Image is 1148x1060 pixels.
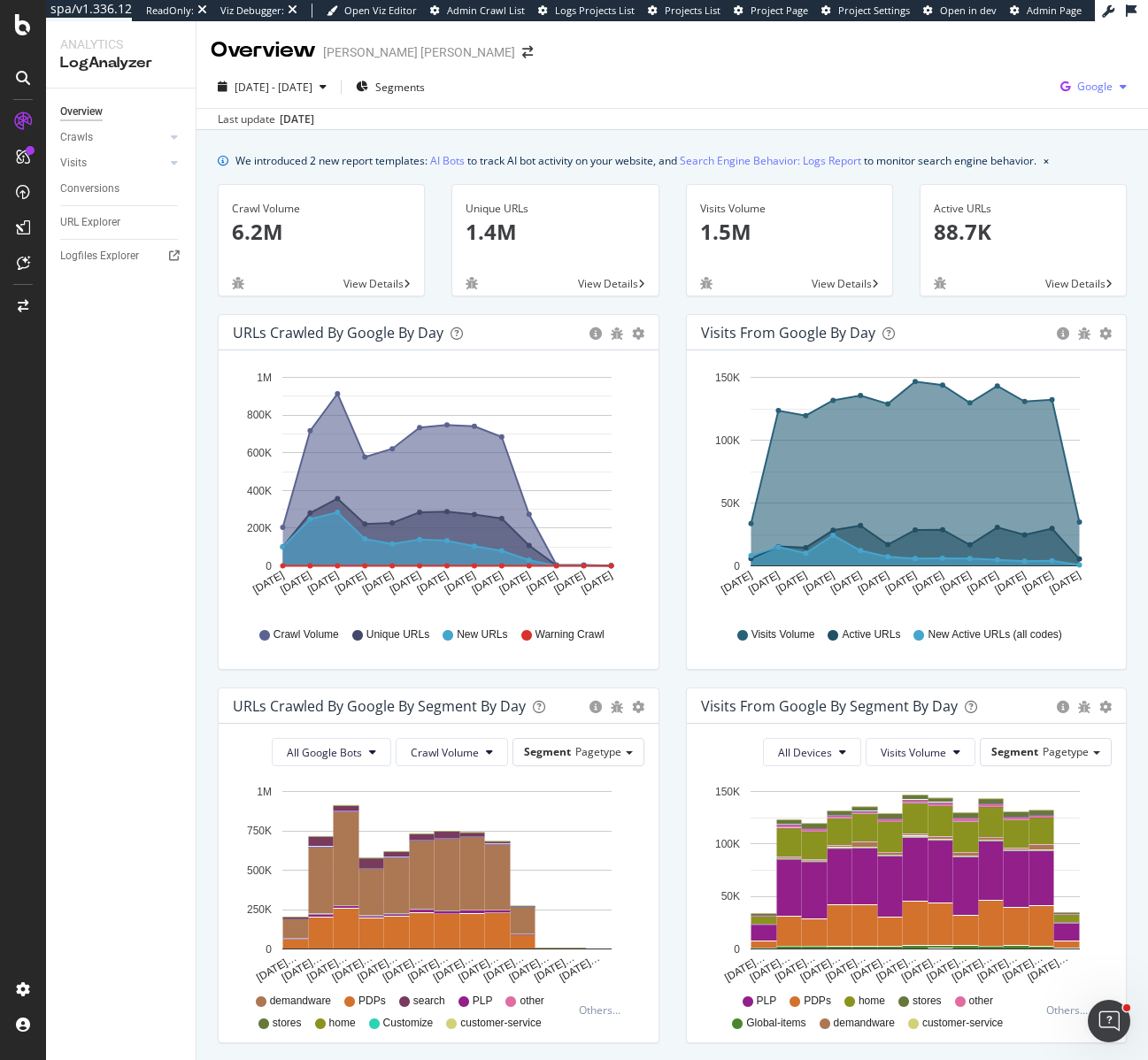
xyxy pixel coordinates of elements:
[430,151,465,170] a: AI Bots
[60,35,181,53] div: Analytics
[1045,276,1106,291] span: View Details
[928,627,1061,642] span: New Active URLs (all codes)
[774,569,809,596] text: [DATE]
[366,627,429,642] span: Unique URLs
[274,627,339,642] span: Crawl Volume
[801,569,836,596] text: [DATE]
[250,569,286,596] text: [DATE]
[233,365,644,611] svg: A chart.
[714,434,739,447] text: 100K
[842,627,900,642] span: Active URLs
[266,560,272,572] text: 0
[430,4,525,18] a: Admin Crawl List
[247,447,272,459] text: 600K
[388,569,423,596] text: [DATE]
[247,410,272,422] text: 800K
[991,744,1038,759] span: Segment
[457,627,507,642] span: New URLs
[1057,327,1069,340] div: circle-info
[232,217,411,247] p: 6.2M
[701,365,1113,611] svg: A chart.
[700,277,713,289] div: bug
[273,1016,302,1031] span: stores
[466,277,478,289] div: bug
[525,569,560,596] text: [DATE]
[60,53,181,73] div: LogAnalyzer
[751,4,808,17] span: Project Page
[235,151,1036,170] div: We introduced 2 new report templates: to track AI bot activity on your website, and to monitor se...
[937,569,973,596] text: [DATE]
[470,569,505,596] text: [DATE]
[287,745,362,760] span: All Google Bots
[579,1002,628,1018] div: Others...
[838,4,910,17] span: Project Settings
[1078,327,1090,340] div: bug
[611,701,623,713] div: bug
[632,327,644,340] div: gear
[611,327,623,340] div: bug
[522,46,533,58] div: arrow-right-arrow-left
[714,372,739,384] text: 150K
[1027,4,1082,17] span: Admin Page
[349,73,432,101] button: Segments
[1046,1002,1096,1018] div: Others...
[218,111,314,127] div: Last update
[1053,73,1134,101] button: Google
[233,780,644,986] svg: A chart.
[632,701,644,713] div: gear
[821,4,910,18] a: Project Settings
[272,738,391,766] button: All Google Bots
[555,4,635,17] span: Logs Projects List
[233,324,443,342] div: URLs Crawled by Google by day
[680,151,861,170] a: Search Engine Behavior: Logs Report
[60,180,119,198] div: Conversions
[700,217,879,247] p: 1.5M
[270,994,331,1009] span: demandware
[589,327,602,340] div: circle-info
[305,569,341,596] text: [DATE]
[551,569,587,596] text: [DATE]
[575,744,621,759] span: Pagetype
[778,745,832,760] span: All Devices
[329,1016,356,1031] span: home
[579,569,614,596] text: [DATE]
[266,943,272,956] text: 0
[734,560,740,572] text: 0
[700,201,879,217] div: Visits Volume
[520,994,543,1009] span: other
[714,786,739,798] text: 150K
[1077,79,1113,94] span: Google
[247,903,272,916] text: 250K
[396,738,508,766] button: Crawl Volume
[665,4,720,17] span: Projects List
[466,217,644,247] p: 1.4M
[965,569,1000,596] text: [DATE]
[473,994,493,1009] span: PLP
[415,569,451,596] text: [DATE]
[447,4,525,17] span: Admin Crawl List
[720,891,739,903] text: 50K
[1020,569,1055,596] text: [DATE]
[211,73,334,101] button: [DATE] - [DATE]
[940,4,997,17] span: Open in dev
[280,111,314,127] div: [DATE]
[278,569,313,596] text: [DATE]
[648,4,720,18] a: Projects List
[460,1016,541,1031] span: customer-service
[232,201,411,217] div: Crawl Volume
[589,701,602,713] div: circle-info
[714,838,739,850] text: 100K
[751,627,815,642] span: Visits Volume
[257,372,272,384] text: 1M
[1078,701,1090,713] div: bug
[763,738,861,766] button: All Devices
[1047,569,1083,596] text: [DATE]
[910,569,945,596] text: [DATE]
[866,738,975,766] button: Visits Volume
[834,1016,895,1031] span: demandware
[934,201,1113,217] div: Active URLs
[855,569,890,596] text: [DATE]
[828,569,864,596] text: [DATE]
